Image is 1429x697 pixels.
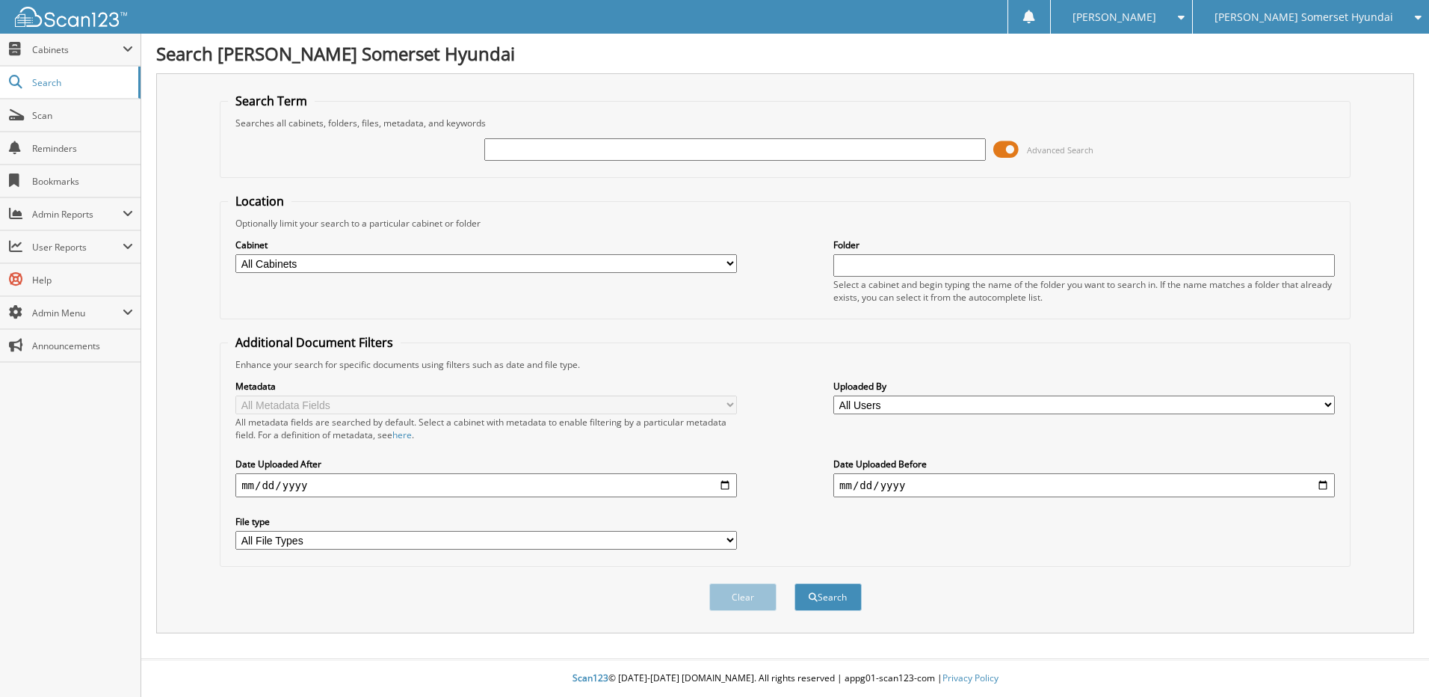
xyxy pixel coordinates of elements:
span: Reminders [32,142,133,155]
a: Privacy Policy [942,672,999,684]
label: Cabinet [235,239,737,251]
span: Admin Reports [32,208,123,221]
span: Admin Menu [32,307,123,319]
legend: Search Term [228,93,315,109]
a: here [392,429,412,441]
span: Help [32,274,133,286]
span: Scan [32,109,133,122]
span: Bookmarks [32,175,133,188]
div: Optionally limit your search to a particular cabinet or folder [228,217,1342,230]
label: Metadata [235,380,737,393]
span: [PERSON_NAME] Somerset Hyundai [1215,13,1393,22]
label: Date Uploaded Before [833,458,1335,470]
legend: Location [228,193,291,209]
span: Advanced Search [1027,144,1093,156]
label: File type [235,515,737,528]
input: start [235,473,737,497]
label: Uploaded By [833,380,1335,393]
h1: Search [PERSON_NAME] Somerset Hyundai [156,41,1414,66]
span: [PERSON_NAME] [1072,13,1156,22]
label: Folder [833,239,1335,251]
span: Announcements [32,340,133,352]
span: User Reports [32,241,123,254]
button: Search [794,583,862,611]
span: Search [32,76,131,89]
div: All metadata fields are searched by default. Select a cabinet with metadata to enable filtering b... [235,416,737,441]
div: © [DATE]-[DATE] [DOMAIN_NAME]. All rights reserved | appg01-scan123-com | [141,660,1429,697]
div: Select a cabinet and begin typing the name of the folder you want to search in. If the name match... [833,278,1335,304]
button: Clear [709,583,777,611]
input: end [833,473,1335,497]
div: Enhance your search for specific documents using filters such as date and file type. [228,358,1342,371]
span: Cabinets [32,43,123,56]
div: Searches all cabinets, folders, files, metadata, and keywords [228,117,1342,129]
img: scan123-logo-white.svg [15,7,127,27]
label: Date Uploaded After [235,458,737,470]
legend: Additional Document Filters [228,334,401,351]
span: Scan123 [572,672,608,684]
